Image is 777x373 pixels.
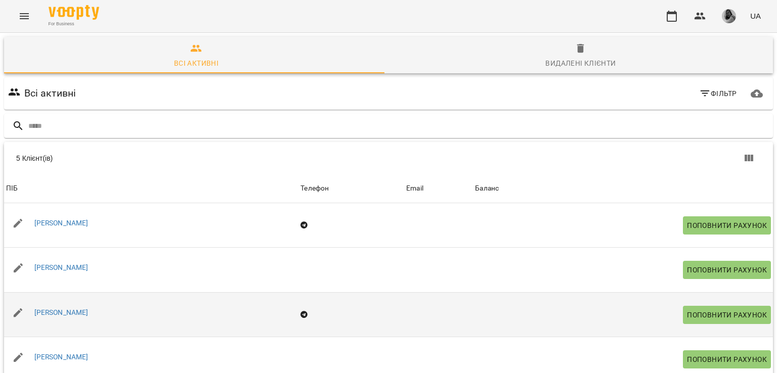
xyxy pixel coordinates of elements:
[683,216,771,235] button: Поповнити рахунок
[687,353,767,365] span: Поповнити рахунок
[475,182,771,195] span: Баланс
[545,57,616,69] div: Видалені клієнти
[406,182,423,195] div: Sort
[475,182,499,195] div: Sort
[300,182,329,195] div: Телефон
[406,182,423,195] div: Email
[6,182,18,195] div: Sort
[750,11,761,21] span: UA
[683,306,771,324] button: Поповнити рахунок
[174,57,219,69] div: Всі активні
[24,85,76,101] h6: Всі активні
[746,7,765,25] button: UA
[687,309,767,321] span: Поповнити рахунок
[737,146,761,170] button: Вигляд колонок
[475,182,499,195] div: Баланс
[683,261,771,279] button: Поповнити рахунок
[49,5,99,20] img: Voopty Logo
[34,353,89,361] a: [PERSON_NAME]
[722,9,736,23] img: e5293e2da6ed50ac3e3312afa6d7e185.jpg
[300,182,329,195] div: Sort
[699,87,737,100] span: Фільтр
[687,264,767,276] span: Поповнити рахунок
[4,142,773,174] div: Table Toolbar
[406,182,471,195] span: Email
[6,182,296,195] span: ПІБ
[683,350,771,368] button: Поповнити рахунок
[34,308,89,316] a: [PERSON_NAME]
[687,219,767,231] span: Поповнити рахунок
[300,182,402,195] span: Телефон
[34,219,89,227] a: [PERSON_NAME]
[695,84,741,103] button: Фільтр
[49,21,99,27] span: For Business
[16,153,395,163] div: 5 Клієнт(ів)
[12,4,36,28] button: Menu
[6,182,18,195] div: ПІБ
[34,263,89,271] a: [PERSON_NAME]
